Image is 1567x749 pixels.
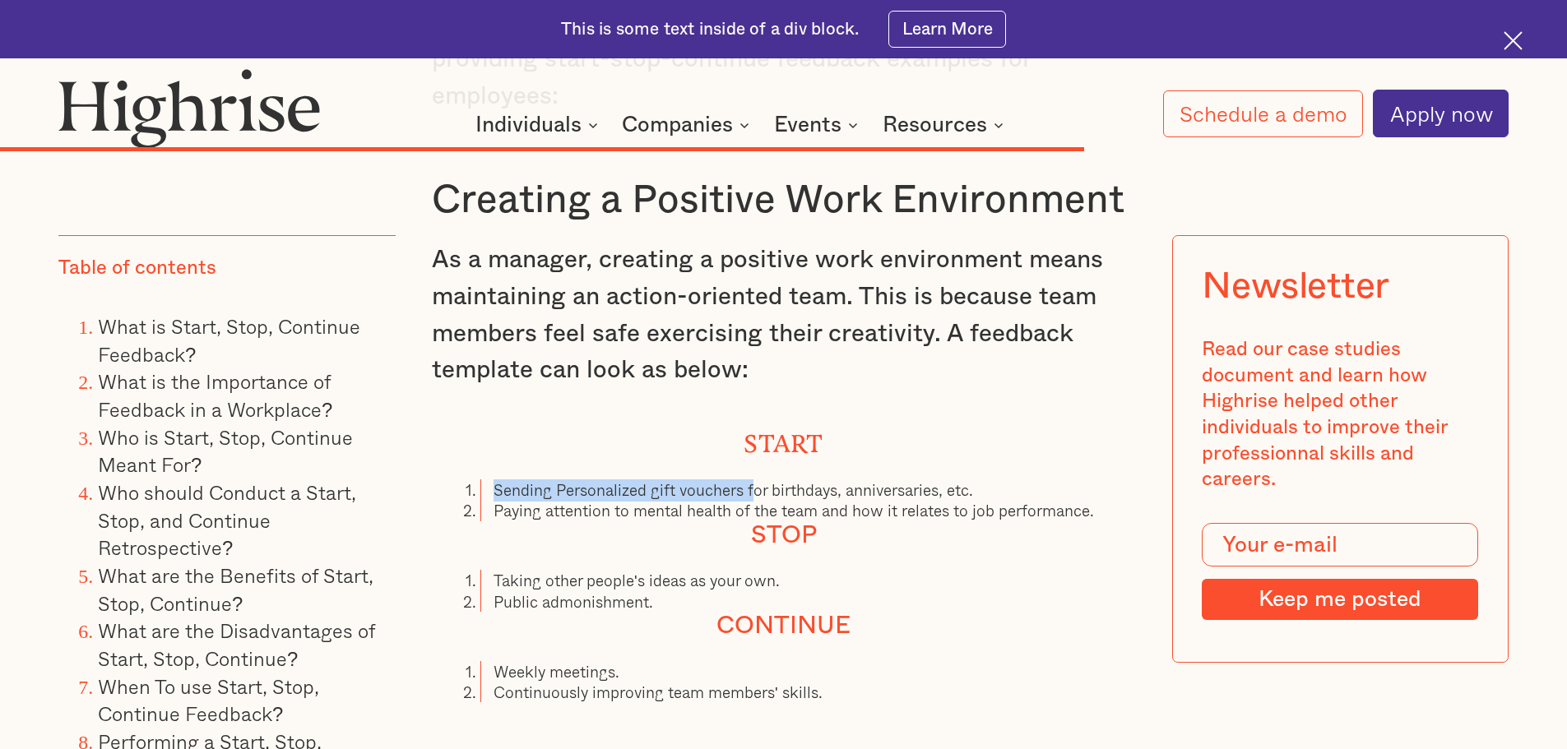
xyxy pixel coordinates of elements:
li: Sending Personalized gift vouchers for birthdays, anniversaries, etc. [480,479,1135,500]
input: Your e-mail [1202,523,1478,567]
li: Weekly meetings. [480,661,1135,682]
div: Read our case studies document and learn how Highrise helped other individuals to improve their p... [1202,337,1478,493]
a: What are the Disadvantages of Start, Stop, Continue? [98,615,375,673]
a: Learn More [888,11,1006,48]
li: Paying attention to mental health of the team and how it relates to job performance. [480,500,1135,520]
img: Cross icon [1504,31,1523,50]
div: Events [774,115,841,135]
div: Companies [622,115,754,135]
h4: Continue [432,612,1136,641]
a: Apply now [1373,90,1509,137]
li: Taking other people's ideas as your own. [480,570,1135,590]
div: Individuals [475,115,603,135]
div: Companies [622,115,733,135]
strong: Start [744,430,823,446]
a: Schedule a demo [1163,90,1364,137]
form: Modal Form [1202,523,1478,620]
img: Highrise logo [58,68,320,147]
li: Continuously improving team members' skills. [480,682,1135,702]
li: Public admonishment. [480,591,1135,612]
a: Who should Conduct a Start, Stop, and Continue Retrospective? [98,477,356,562]
a: When To use Start, Stop, Continue Feedback? [98,670,319,728]
a: Who is Start, Stop, Continue Meant For? [98,422,353,480]
a: What are the Benefits of Start, Stop, Continue? [98,560,373,618]
div: Events [774,115,863,135]
p: As a manager, creating a positive work environment means maintaining an action-oriented team. Thi... [432,242,1136,389]
div: Resources [883,115,1008,135]
a: What is the Importance of Feedback in a Workplace? [98,366,332,424]
h3: Creating a Positive Work Environment [432,176,1136,225]
div: Table of contents [58,256,216,282]
div: Resources [883,115,987,135]
input: Keep me posted [1202,579,1478,620]
h4: Stop [432,521,1136,551]
a: What is Start, Stop, Continue Feedback? [98,311,360,369]
div: This is some text inside of a div block. [561,18,859,41]
div: Newsletter [1202,265,1389,307]
div: Individuals [475,115,582,135]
